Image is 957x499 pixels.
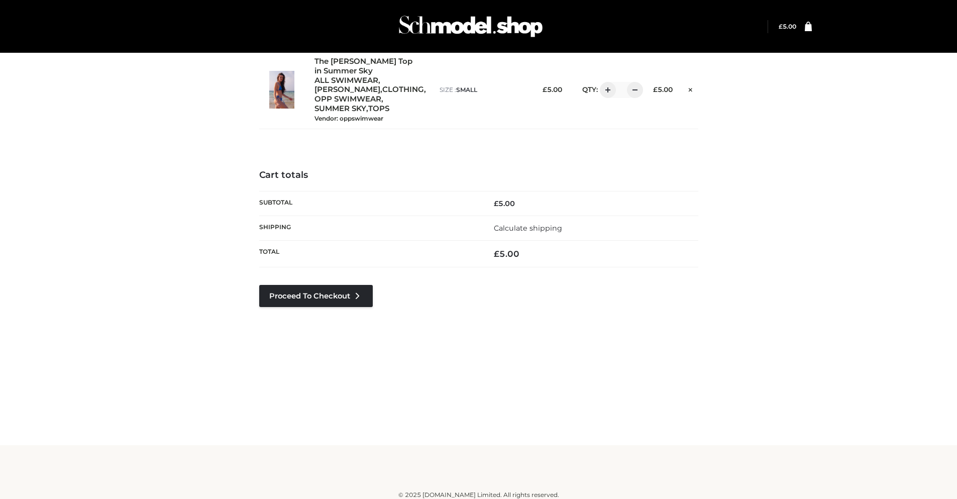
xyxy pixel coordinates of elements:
span: £ [494,199,498,208]
a: TOPS [368,104,389,114]
a: Calculate shipping [494,224,562,233]
bdi: 5.00 [543,85,562,93]
a: [PERSON_NAME] [314,85,380,94]
th: Subtotal [259,191,479,216]
span: SMALL [456,86,477,93]
div: , , , , , [314,57,430,123]
th: Total [259,241,479,267]
a: The [PERSON_NAME] Top in Summer Sky [314,57,418,76]
span: £ [653,85,658,93]
a: SUMMER SKY [314,104,366,114]
a: ALL SWIMWEAR [314,76,378,85]
a: Proceed to Checkout [259,285,373,307]
a: CLOTHING [382,85,424,94]
h4: Cart totals [259,170,698,181]
small: Vendor: oppswimwear [314,115,383,122]
th: Shipping [259,216,479,241]
bdi: 5.00 [779,23,796,30]
span: £ [779,23,783,30]
img: Schmodel Admin 964 [395,7,546,46]
bdi: 5.00 [653,85,673,93]
bdi: 5.00 [494,199,515,208]
a: OPP SWIMWEAR [314,94,381,104]
p: size : [440,85,525,94]
span: £ [543,85,547,93]
a: £5.00 [779,23,796,30]
bdi: 5.00 [494,249,519,259]
span: £ [494,249,499,259]
div: QTY: [572,82,636,98]
a: Remove this item [683,82,698,95]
